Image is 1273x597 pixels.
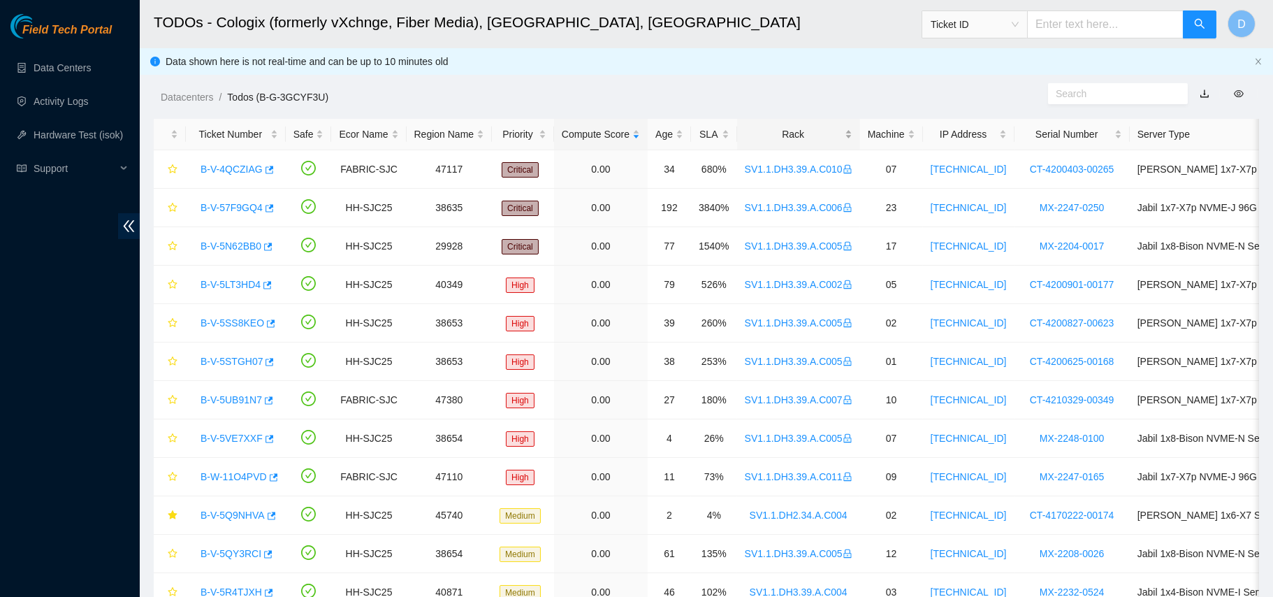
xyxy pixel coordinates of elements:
span: star [168,241,177,252]
span: Critical [502,239,539,254]
span: read [17,164,27,173]
span: star [168,510,177,522]
td: 0.00 [554,535,648,573]
span: High [506,470,534,485]
td: 34 [648,150,691,189]
a: [TECHNICAL_ID] [931,317,1007,329]
td: 23 [860,189,923,227]
td: 77 [648,227,691,266]
td: HH-SJC25 [331,266,406,304]
span: check-circle [301,468,316,483]
img: Akamai Technologies [10,14,71,38]
span: star [168,549,177,560]
td: 192 [648,189,691,227]
td: 0.00 [554,381,648,419]
a: CT-4210329-00349 [1030,394,1114,405]
a: SV1.1.DH3.39.A.C007lock [745,394,852,405]
a: B-V-4QCZIAG [201,164,263,175]
span: search [1194,18,1205,31]
td: 09 [860,458,923,496]
td: 45740 [407,496,493,535]
td: 61 [648,535,691,573]
span: High [506,316,534,331]
td: 0.00 [554,189,648,227]
span: Field Tech Portal [22,24,112,37]
a: CT-4170222-00174 [1030,510,1114,521]
a: MX-2247-0250 [1040,202,1105,213]
button: D [1228,10,1256,38]
td: 680% [691,150,737,189]
a: B-V-5N62BB0 [201,240,261,252]
a: Hardware Test (isok) [34,129,123,141]
a: SV1.1.DH3.39.A.C006lock [745,202,852,213]
span: lock [843,472,852,482]
span: lock [843,164,852,174]
button: star [161,427,178,449]
span: close [1254,57,1263,66]
span: star [168,203,177,214]
span: check-circle [301,238,316,252]
a: [TECHNICAL_ID] [931,164,1007,175]
td: 0.00 [554,458,648,496]
span: lock [843,549,852,559]
td: 79 [648,266,691,304]
td: HH-SJC25 [331,419,406,458]
span: star [168,357,177,368]
a: MX-2247-0165 [1040,471,1105,482]
span: Critical [502,201,539,216]
a: B-V-5UB91N7 [201,394,262,405]
span: star [168,164,177,175]
td: 0.00 [554,304,648,343]
a: B-W-11O4PVD [201,471,267,482]
a: [TECHNICAL_ID] [931,433,1007,444]
td: HH-SJC25 [331,496,406,535]
a: Akamai TechnologiesField Tech Portal [10,25,112,43]
td: 17 [860,227,923,266]
td: 47117 [407,150,493,189]
td: 01 [860,343,923,381]
td: 38653 [407,304,493,343]
td: 02 [860,496,923,535]
span: / [219,92,221,103]
a: [TECHNICAL_ID] [931,548,1007,559]
span: check-circle [301,391,316,406]
a: [TECHNICAL_ID] [931,279,1007,290]
span: Ticket ID [931,14,1019,35]
td: 07 [860,419,923,458]
td: 38 [648,343,691,381]
button: star [161,273,178,296]
a: SV1.1.DH2.34.A.C004 [750,510,848,521]
span: star [168,472,177,483]
button: star [161,196,178,219]
td: FABRIC-SJC [331,150,406,189]
td: 07 [860,150,923,189]
span: lock [843,357,852,366]
a: SV1.1.DH3.39.A.C011lock [745,471,852,482]
td: 02 [860,304,923,343]
td: 0.00 [554,227,648,266]
a: SV1.1.DH3.39.A.C005lock [745,433,852,444]
a: CT-4200827-00623 [1030,317,1114,329]
a: CT-4200901-00177 [1030,279,1114,290]
button: star [161,158,178,180]
span: D [1237,15,1246,33]
button: star [161,466,178,488]
span: High [506,354,534,370]
td: 40349 [407,266,493,304]
td: 47110 [407,458,493,496]
span: check-circle [301,199,316,214]
a: [TECHNICAL_ID] [931,202,1007,213]
td: 38653 [407,343,493,381]
td: 0.00 [554,343,648,381]
span: Medium [500,547,541,562]
a: SV1.1.DH3.39.A.C002lock [745,279,852,290]
span: check-circle [301,315,316,329]
button: star [161,542,178,565]
a: [TECHNICAL_ID] [931,356,1007,367]
a: B-V-5Q9NHVA [201,510,265,521]
a: B-V-5LT3HD4 [201,279,261,290]
td: 39 [648,304,691,343]
a: Data Centers [34,62,91,73]
a: B-V-57F9GQ4 [201,202,263,213]
a: [TECHNICAL_ID] [931,471,1007,482]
